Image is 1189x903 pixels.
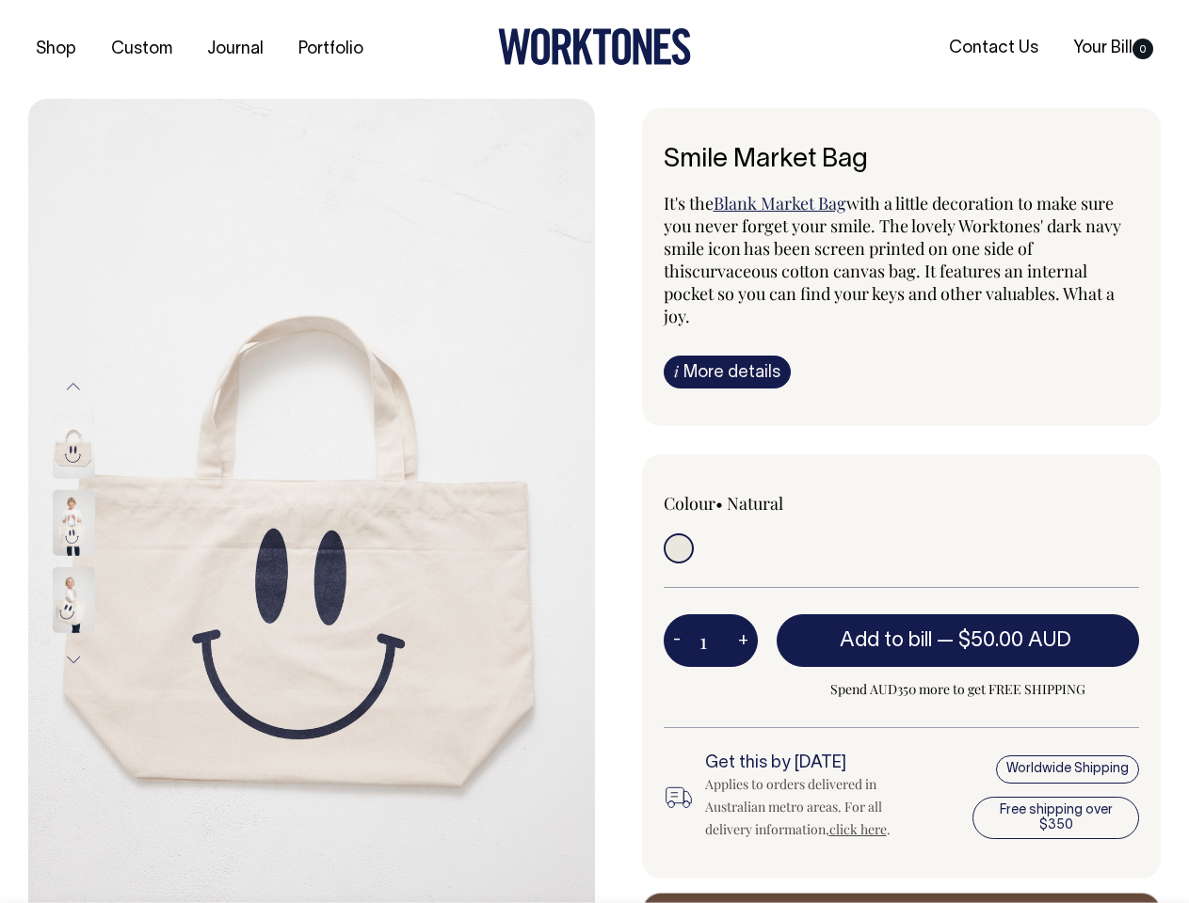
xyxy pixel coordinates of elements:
span: $50.00 AUD [958,631,1071,650]
span: Spend AUD350 more to get FREE SHIPPING [777,678,1140,701]
a: Custom [104,34,180,65]
a: Shop [28,34,84,65]
a: iMore details [664,356,791,388]
span: i [674,361,679,381]
span: — [937,631,1076,650]
p: It's the with a little decoration to make sure you never forget your smile. The lovely Worktones'... [664,192,1140,327]
button: + [729,622,758,659]
img: Smile Market Bag [53,490,95,556]
img: Smile Market Bag [53,413,95,479]
span: • [715,492,723,515]
a: Portfolio [291,34,371,65]
img: Smile Market Bag [53,567,95,633]
a: Journal [200,34,271,65]
button: Add to bill —$50.00 AUD [777,614,1140,667]
span: Add to bill [840,631,932,650]
div: Applies to orders delivered in Australian metro areas. For all delivery information, . [705,773,923,841]
h6: Smile Market Bag [664,146,1140,175]
a: click here [829,820,887,838]
button: - [664,622,690,659]
h6: Get this by [DATE] [705,754,923,773]
a: Blank Market Bag [714,192,846,214]
button: Previous [59,365,88,407]
span: 0 [1133,39,1153,59]
div: Colour [664,492,854,515]
label: Natural [727,492,783,515]
a: Contact Us [941,33,1046,64]
span: curvaceous cotton canvas bag. It features an internal pocket so you can find your keys and other ... [664,260,1115,327]
button: Next [59,639,88,681]
a: Your Bill0 [1066,33,1161,64]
